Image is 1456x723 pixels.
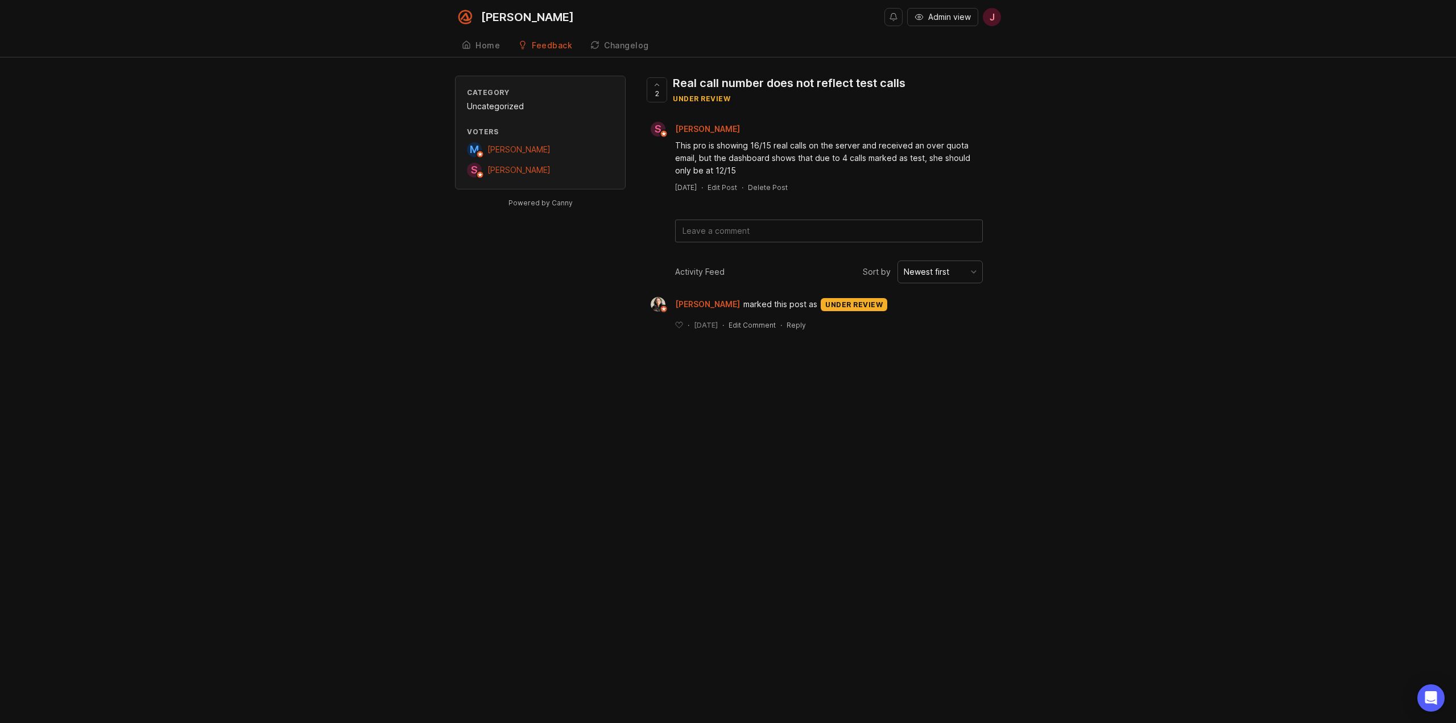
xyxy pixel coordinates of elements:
[743,298,817,311] span: marked this post as
[787,320,806,330] div: Reply
[660,130,668,138] img: member badge
[655,89,659,98] span: 2
[455,7,475,27] img: Smith.ai logo
[476,171,485,179] img: member badge
[644,297,743,312] a: Ysabelle Eugenio[PERSON_NAME]
[660,305,668,313] img: member badge
[487,144,551,154] span: [PERSON_NAME]
[651,122,665,137] div: S
[780,320,782,330] div: ·
[467,163,551,177] a: S[PERSON_NAME]
[722,320,724,330] div: ·
[983,8,1001,26] button: J
[532,42,572,49] div: Feedback
[748,183,788,192] div: Delete Post
[742,183,743,192] div: ·
[476,150,485,159] img: member badge
[467,100,614,113] div: Uncategorized
[487,165,551,175] span: [PERSON_NAME]
[475,42,500,49] div: Home
[708,183,737,192] div: Edit Post
[928,11,971,23] span: Admin view
[675,298,740,311] span: [PERSON_NAME]
[694,320,718,330] span: [DATE]
[821,298,887,311] div: under review
[675,183,697,192] a: [DATE]
[675,266,725,278] div: Activity Feed
[884,8,903,26] button: Notifications
[647,77,667,102] button: 2
[604,42,649,49] div: Changelog
[863,266,891,278] span: Sort by
[701,183,703,192] div: ·
[467,142,482,157] div: M
[455,34,507,57] a: Home
[688,320,689,330] div: ·
[673,94,905,104] div: under review
[467,142,551,157] a: M[PERSON_NAME]
[467,163,482,177] div: S
[907,8,978,26] button: Admin view
[675,124,740,134] span: [PERSON_NAME]
[644,122,749,137] a: S[PERSON_NAME]
[507,196,574,209] a: Powered by Canny
[584,34,656,57] a: Changelog
[1417,684,1445,712] div: Open Intercom Messenger
[673,75,905,91] div: Real call number does not reflect test calls
[467,88,614,97] div: Category
[467,127,614,137] div: Voters
[729,320,776,330] div: Edit Comment
[651,297,665,312] img: Ysabelle Eugenio
[511,34,579,57] a: Feedback
[481,11,574,23] div: [PERSON_NAME]
[990,10,995,24] span: J
[904,266,949,278] div: Newest first
[675,139,983,177] div: This pro is showing 16/15 real calls on the server and received an over quota email, but the dash...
